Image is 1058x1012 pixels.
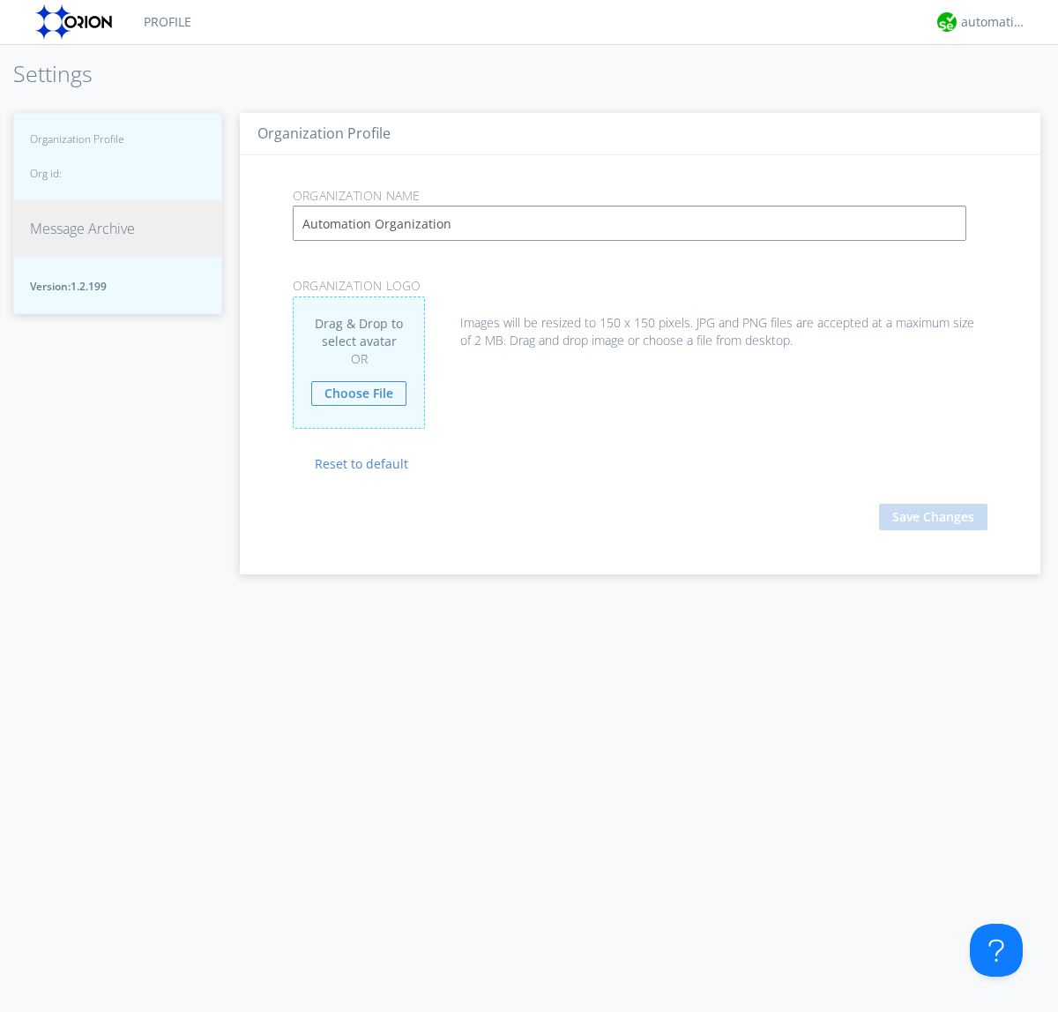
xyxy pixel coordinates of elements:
[311,350,406,368] div: OR
[879,504,987,530] button: Save Changes
[35,4,117,40] img: orion-labs-logo.svg
[970,924,1023,977] iframe: Toggle Customer Support
[279,186,1001,206] p: Organization Name
[13,200,222,258] button: Message Archive
[30,131,124,146] span: Organization Profile
[30,166,124,181] span: Org id:
[30,279,205,294] span: Version: 1.2.199
[293,296,425,429] div: Drag & Drop to select avatar
[961,13,1027,31] div: automation+atlas
[293,206,966,241] input: Enter Organization Name
[257,126,1023,142] h3: Organization Profile
[311,381,406,406] a: Choose File
[13,113,222,200] button: Organization ProfileOrg id:
[293,296,987,349] div: Images will be resized to 150 x 150 pixels. JPG and PNG files are accepted at a maximum size of 2...
[30,219,135,239] span: Message Archive
[279,276,1001,296] p: Organization Logo
[13,257,222,314] button: Version:1.2.199
[937,12,957,32] img: d2d01cd9b4174d08988066c6d424eccd
[293,455,408,472] a: Reset to default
